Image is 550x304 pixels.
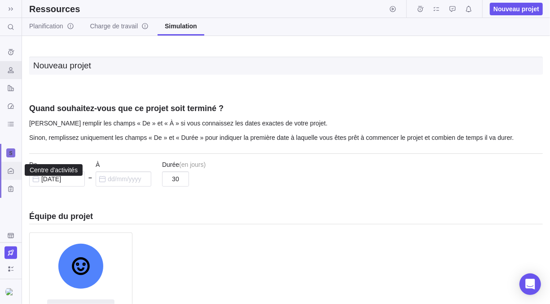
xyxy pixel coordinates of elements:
span: Démarrer le minuteur [387,3,399,15]
span: – [88,173,92,187]
span: Pour mieux explorer les fonctionnalités de Birdview, vous pouvez utiliser des données d'exemple. [4,263,18,275]
a: Planificationinfo-description [22,18,81,36]
a: Mes affectations [430,7,443,14]
h3: Quand souhaitez-vous que ce projet soit terminé ? [29,103,543,118]
span: À [96,160,100,169]
div: Open Intercom Messenger [519,273,541,295]
span: Feuilles de temps [414,3,427,15]
span: Simulation [165,22,197,31]
input: dd/mm/yyyy [29,171,85,187]
input: dd/mm/yyyy [96,171,151,187]
span: ( [179,160,181,169]
span: Durée [162,160,179,169]
input: 0 [162,171,189,187]
span: ) [204,160,206,169]
span: Centre de notifications [462,3,475,15]
span: De [29,160,37,169]
svg: info-description [67,22,74,30]
span: en jours [181,160,204,169]
h3: Équipe du projet [29,211,543,222]
a: Charge de travailinfo-description [83,18,156,36]
div: Fristot Nicolas [5,286,16,297]
a: Simulation [158,18,204,36]
span: Planification [29,22,74,31]
span: Nouveau projet [493,4,539,13]
span: Demandes d'approbation [446,3,459,15]
a: Demandes d'approbation [446,7,459,14]
p: [PERSON_NAME] remplir les champs « De » et « À » si vous connaissez les dates exactes de votre pr... [29,118,543,133]
h2: Ressources [29,3,80,15]
svg: info-description [141,22,149,30]
span: Nouveau projet [490,3,543,15]
span: Mes affectations [430,3,443,15]
div: Centre d'activités [29,166,79,174]
a: Centre de notifications [462,7,475,14]
a: Mettre à niveau maintenant (L'essai se termine dans 15 jours) [4,246,17,259]
span: Charge de travail [90,22,149,31]
p: Sinon, remplissez uniquement les champs « De » et « Durée » pour indiquer la première date à laqu... [29,133,543,147]
a: Feuilles de temps [414,7,427,14]
img: Show [5,288,16,295]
